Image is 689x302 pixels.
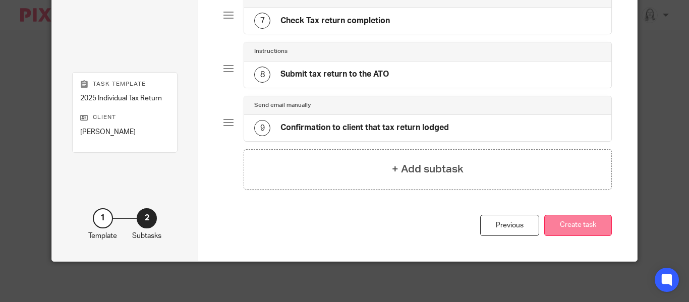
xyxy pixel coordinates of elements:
[544,215,612,236] button: Create task
[254,101,311,109] h4: Send email manually
[254,13,270,29] div: 7
[80,127,169,137] p: [PERSON_NAME]
[280,69,389,80] h4: Submit tax return to the ATO
[392,161,464,177] h4: + Add subtask
[254,47,288,55] h4: Instructions
[280,16,390,26] h4: Check Tax return completion
[93,208,113,228] div: 1
[480,215,539,236] div: Previous
[80,113,169,122] p: Client
[88,231,117,241] p: Template
[137,208,157,228] div: 2
[132,231,161,241] p: Subtasks
[254,120,270,136] div: 9
[254,67,270,83] div: 8
[80,93,169,103] p: 2025 Individual Tax Return
[80,80,169,88] p: Task template
[280,123,449,133] h4: Confirmation to client that tax return lodged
